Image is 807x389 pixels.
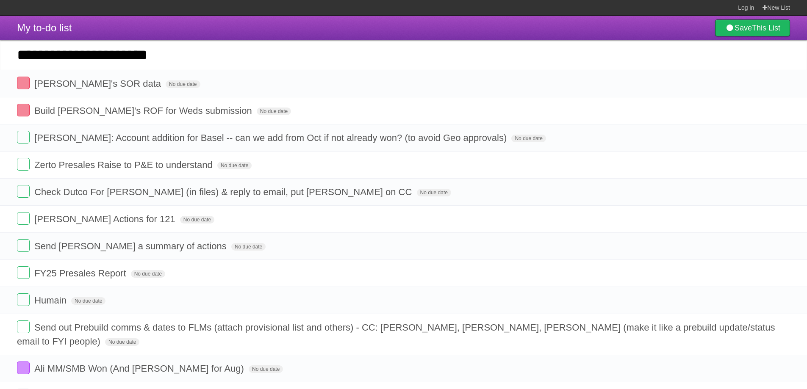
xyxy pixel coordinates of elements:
[34,160,215,170] span: Zerto Presales Raise to P&E to understand
[105,338,139,346] span: No due date
[17,266,30,279] label: Done
[752,24,780,32] b: This List
[34,78,163,89] span: [PERSON_NAME]'s SOR data
[180,216,214,223] span: No due date
[17,293,30,306] label: Done
[17,77,30,89] label: Done
[17,361,30,374] label: Done
[511,135,546,142] span: No due date
[34,214,177,224] span: [PERSON_NAME] Actions for 121
[34,132,509,143] span: [PERSON_NAME]: Account addition for Basel -- can we add from Oct if not already won? (to avoid Ge...
[17,239,30,252] label: Done
[231,243,266,251] span: No due date
[17,322,775,347] span: Send out Prebuild comms & dates to FLMs (attach provisional list and others) - CC: [PERSON_NAME],...
[17,131,30,143] label: Done
[34,363,246,374] span: Ali MM/SMB Won (And [PERSON_NAME] for Aug)
[34,105,254,116] span: Build [PERSON_NAME]'s ROF for Weds submission
[34,268,128,279] span: FY25 Presales Report
[17,22,72,33] span: My to-do list
[715,19,790,36] a: SaveThis List
[71,297,105,305] span: No due date
[17,212,30,225] label: Done
[34,241,229,251] span: Send [PERSON_NAME] a summary of actions
[17,158,30,171] label: Done
[257,108,291,115] span: No due date
[417,189,451,196] span: No due date
[17,185,30,198] label: Done
[217,162,252,169] span: No due date
[34,187,414,197] span: Check Dutco For [PERSON_NAME] (in files) & reply to email, put [PERSON_NAME] on CC
[34,295,69,306] span: Humain
[17,104,30,116] label: Done
[166,80,200,88] span: No due date
[131,270,165,278] span: No due date
[249,365,283,373] span: No due date
[17,320,30,333] label: Done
